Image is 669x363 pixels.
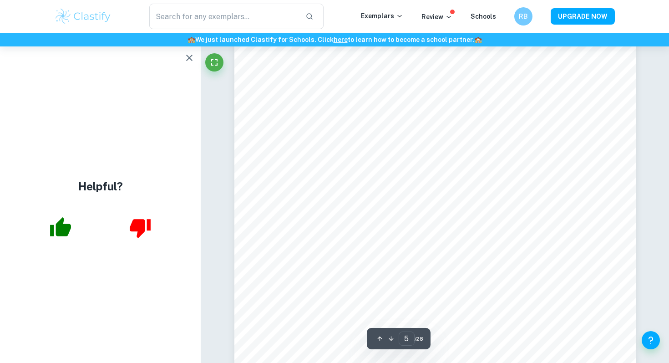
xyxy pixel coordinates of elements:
h4: Helpful? [78,178,123,194]
input: Search for any exemplars... [149,4,298,29]
a: here [334,36,348,43]
p: Exemplars [361,11,403,21]
img: Clastify logo [54,7,112,26]
button: UPGRADE NOW [551,8,615,25]
span: / 28 [415,335,423,343]
h6: We just launched Clastify for Schools. Click to learn how to become a school partner. [2,35,667,45]
a: Schools [471,13,496,20]
span: 🏫 [474,36,482,43]
button: RB [514,7,532,26]
button: Help and Feedback [642,331,660,349]
h6: RB [518,11,529,21]
p: Review [421,12,452,22]
span: 🏫 [188,36,195,43]
button: Fullscreen [205,53,223,72]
